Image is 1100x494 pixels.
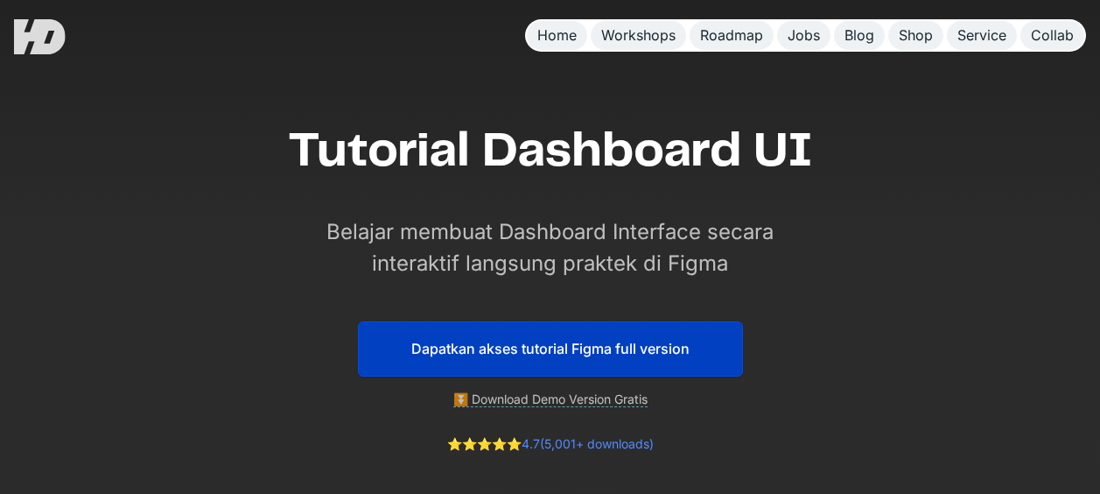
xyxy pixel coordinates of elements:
div: Home [537,26,577,45]
p: Belajar membuat Dashboard Interface secara interaktif langsung praktek di Figma [305,216,795,279]
div: Shop [899,26,933,45]
a: (5,001+ downloads) [540,436,654,451]
div: Collab [1031,26,1074,45]
div: Service [957,26,1006,45]
a: Jobs [777,21,830,50]
a: Blog [834,21,885,50]
h1: Tutorial Dashboard UI [288,123,813,181]
a: ⭐️⭐️⭐️⭐️⭐️ [447,436,522,451]
a: Shop [888,21,943,50]
div: Blog [844,26,874,45]
a: Roadmap [690,21,774,50]
div: Workshops [601,26,676,45]
div: Roadmap [700,26,763,45]
a: Service [947,21,1017,50]
a: Collab [1020,21,1084,50]
a: Home [527,21,587,50]
a: Workshops [591,21,686,50]
a: ⏬ Download Demo Version Gratis [453,392,648,407]
div: Jobs [788,26,820,45]
div: 4.7 [447,435,654,454]
a: Dapatkan akses tutorial Figma full version [358,321,743,377]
